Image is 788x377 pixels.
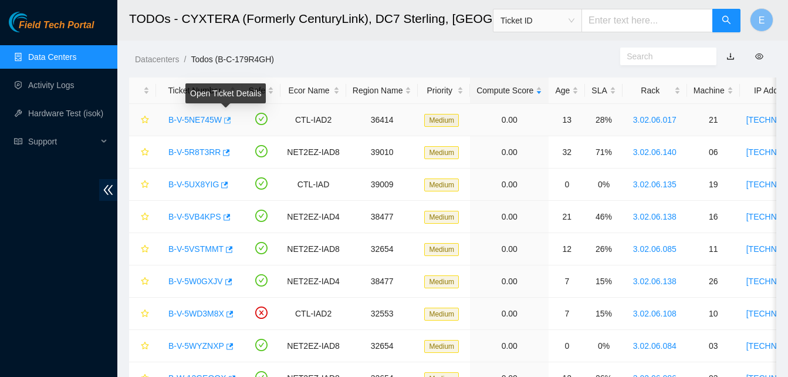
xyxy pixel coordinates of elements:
[424,211,459,224] span: Medium
[585,136,622,169] td: 71%
[99,179,117,201] span: double-left
[633,341,677,351] a: 3.02.06.084
[141,342,149,351] span: star
[633,244,677,254] a: 3.02.06.085
[759,13,765,28] span: E
[346,265,418,298] td: 38477
[346,136,418,169] td: 39010
[687,330,740,362] td: 03
[470,201,549,233] td: 0.00
[136,336,150,355] button: star
[346,104,418,136] td: 36414
[136,110,150,129] button: star
[136,175,150,194] button: star
[28,130,97,153] span: Support
[141,116,149,125] span: star
[19,20,94,31] span: Field Tech Portal
[585,330,622,362] td: 0%
[549,298,585,330] td: 7
[280,265,346,298] td: NET2EZ-IAD4
[633,115,677,124] a: 3.02.06.017
[168,212,221,221] a: B-V-5VB4KPS
[168,244,224,254] a: B-V-5VSTMMT
[280,298,346,330] td: CTL-IAD2
[750,8,773,32] button: E
[726,52,735,61] a: download
[280,233,346,265] td: NET2EZ-IAD8
[687,233,740,265] td: 11
[346,233,418,265] td: 32654
[687,136,740,169] td: 06
[470,136,549,169] td: 0.00
[633,212,677,221] a: 3.02.06.138
[424,340,459,353] span: Medium
[141,148,149,157] span: star
[687,104,740,136] td: 21
[9,21,94,36] a: Akamai TechnologiesField Tech Portal
[687,201,740,233] td: 16
[346,169,418,201] td: 39009
[718,47,743,66] button: download
[755,52,763,60] span: eye
[136,207,150,226] button: star
[585,265,622,298] td: 15%
[9,12,59,32] img: Akamai Technologies
[687,265,740,298] td: 26
[585,169,622,201] td: 0%
[136,272,150,291] button: star
[346,201,418,233] td: 38477
[280,104,346,136] td: CTL-IAD2
[141,309,149,319] span: star
[633,277,677,286] a: 3.02.06.138
[470,104,549,136] td: 0.00
[255,242,268,254] span: check-circle
[424,243,459,256] span: Medium
[280,201,346,233] td: NET2EZ-IAD4
[28,52,76,62] a: Data Centers
[633,180,677,189] a: 3.02.06.135
[255,307,268,319] span: close-circle
[549,136,585,169] td: 32
[255,177,268,190] span: check-circle
[168,115,222,124] a: B-V-5NE745W
[28,109,103,118] a: Hardware Test (isok)
[141,180,149,190] span: star
[585,298,622,330] td: 15%
[191,55,274,64] a: Todos (B-C-179R4GH)
[141,213,149,222] span: star
[28,80,75,90] a: Activity Logs
[585,233,622,265] td: 26%
[549,330,585,362] td: 0
[585,104,622,136] td: 28%
[549,265,585,298] td: 7
[687,169,740,201] td: 19
[141,277,149,287] span: star
[581,9,713,32] input: Enter text here...
[712,9,740,32] button: search
[549,169,585,201] td: 0
[255,210,268,222] span: check-circle
[168,341,224,351] a: B-V-5WYZNXP
[168,180,219,189] a: B-V-5UX8YIG
[549,104,585,136] td: 13
[470,265,549,298] td: 0.00
[687,298,740,330] td: 10
[185,83,266,103] div: Open Ticket Details
[633,309,677,318] a: 3.02.06.108
[470,233,549,265] td: 0.00
[184,55,186,64] span: /
[168,277,223,286] a: B-V-5W0GXJV
[500,12,574,29] span: Ticket ID
[141,245,149,254] span: star
[470,169,549,201] td: 0.00
[424,308,459,321] span: Medium
[346,330,418,362] td: 32654
[280,169,346,201] td: CTL-IAD
[585,201,622,233] td: 46%
[255,145,268,157] span: check-circle
[136,240,150,258] button: star
[424,114,459,127] span: Medium
[424,146,459,159] span: Medium
[135,55,179,64] a: Datacenters
[255,274,268,287] span: check-circle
